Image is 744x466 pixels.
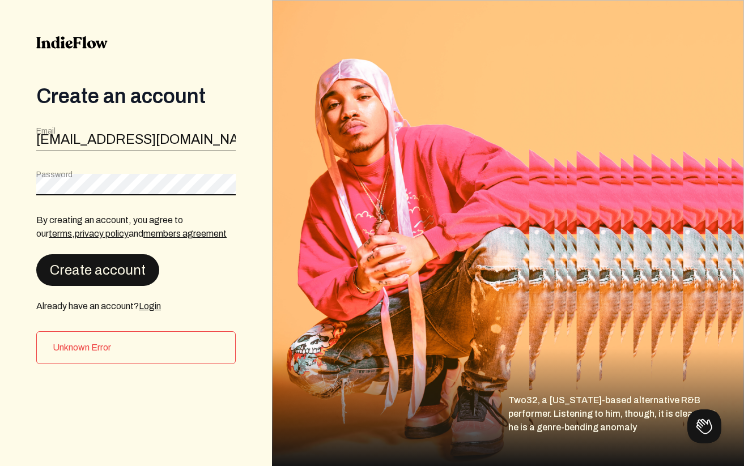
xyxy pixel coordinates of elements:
h3: Unknown Error [53,341,226,354]
p: By creating an account, you agree to our , and [36,213,236,241]
a: members agreement [143,229,227,238]
div: Create an account [36,85,236,108]
iframe: Toggle Customer Support [687,409,721,443]
a: privacy policy [75,229,129,238]
button: Create account [36,254,159,286]
label: Email [36,126,56,137]
img: indieflow-logo-black.svg [36,36,108,49]
a: Login [139,301,161,311]
label: Password [36,169,73,181]
div: Already have an account? [36,300,236,313]
a: terms [49,229,72,238]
